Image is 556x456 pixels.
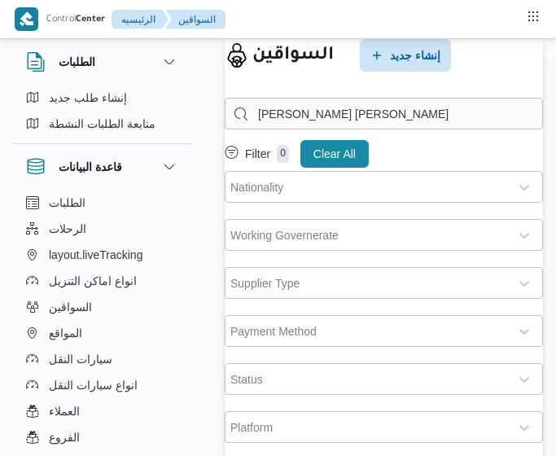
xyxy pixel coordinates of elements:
button: الرئيسيه [112,10,169,29]
span: layout.liveTracking [49,245,142,265]
button: الطلبات [20,190,186,216]
div: الطلبات [13,85,192,143]
button: إنشاء طلب جديد [20,85,186,111]
button: إنشاء جديد [360,39,451,72]
span: الرحلات [49,219,86,239]
div: Payment Method [230,325,317,338]
img: X8yXhbKr1z7QwAAAABJRU5ErkJggg== [15,7,38,31]
span: متابعة الطلبات النشطة [49,114,155,134]
input: Search... [225,98,543,129]
button: الفروع [20,424,186,450]
span: انواع اماكن التنزيل [49,271,137,291]
h3: الطلبات [59,52,95,72]
span: انواع سيارات النقل [49,375,138,395]
div: Working Governerate [230,229,339,242]
button: انواع اماكن التنزيل [20,268,186,294]
div: Status [230,373,263,386]
span: المواقع [49,323,82,343]
span: الطلبات [49,193,85,213]
button: انواع سيارات النقل [20,372,186,398]
span: إنشاء طلب جديد [49,88,127,107]
p: Filter [245,147,270,160]
button: السواقين [20,294,186,320]
span: إنشاء جديد [390,46,440,65]
button: متابعة الطلبات النشطة [20,111,186,137]
div: Nationality [230,181,283,194]
button: الرحلات [20,216,186,242]
button: السواقين [165,10,225,29]
p: 0 [277,145,289,163]
span: السواقين [49,297,92,317]
button: العملاء [20,398,186,424]
button: layout.liveTracking [20,242,186,268]
b: Center [76,15,105,24]
button: الطلبات [26,52,179,72]
iframe: chat widget [16,391,68,440]
div: Platform [230,421,273,434]
button: المواقع [20,320,186,346]
h3: قاعدة البيانات [59,157,122,177]
button: سيارات النقل [20,346,186,372]
button: قاعدة البيانات [26,157,179,177]
span: سيارات النقل [49,349,112,369]
button: Clear All [300,140,369,168]
h2: السواقين [252,42,334,70]
div: Supplier Type [230,277,300,290]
